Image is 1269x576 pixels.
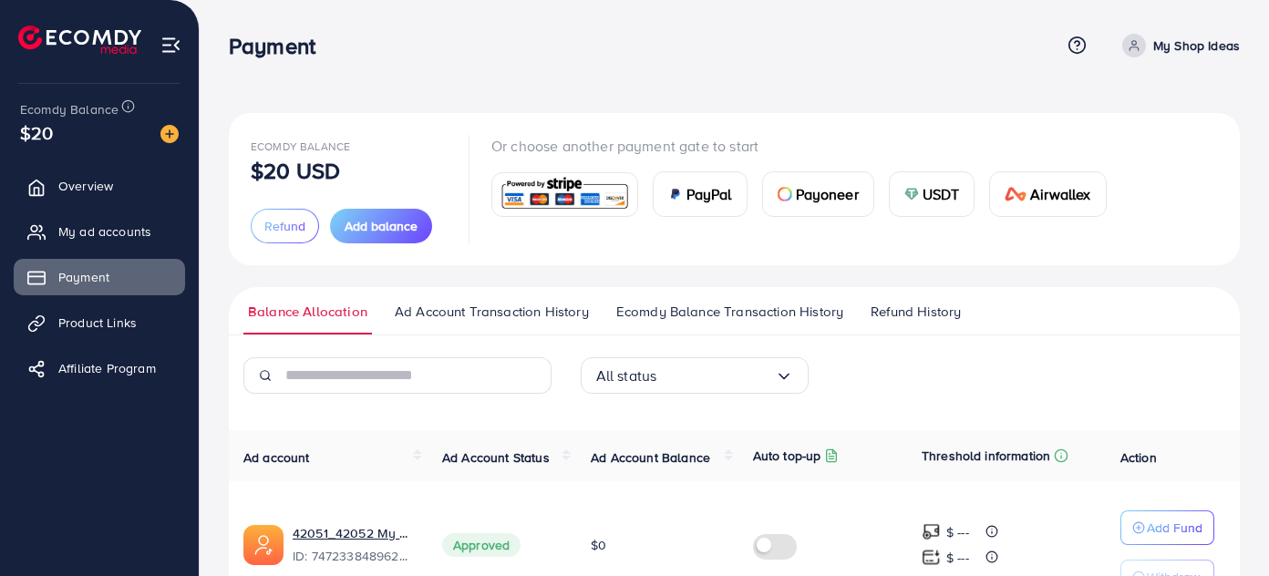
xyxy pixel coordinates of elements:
[243,525,284,565] img: ic-ads-acc.e4c84228.svg
[243,448,310,467] span: Ad account
[1120,510,1214,545] button: Add Fund
[442,448,550,467] span: Ad Account Status
[1192,494,1255,562] iframe: Chat
[581,357,809,394] div: Search for option
[20,100,119,118] span: Ecomdy Balance
[686,183,732,205] span: PayPal
[14,213,185,250] a: My ad accounts
[293,524,413,542] a: 42051_42052 My Shop Ideas_1739789387725
[796,183,859,205] span: Payoneer
[922,445,1050,467] p: Threshold information
[762,171,874,217] a: cardPayoneer
[778,187,792,201] img: card
[989,171,1106,217] a: cardAirwallex
[616,302,843,322] span: Ecomdy Balance Transaction History
[229,33,330,59] h3: Payment
[160,35,181,56] img: menu
[442,533,521,557] span: Approved
[58,177,113,195] span: Overview
[1005,187,1027,201] img: card
[491,172,638,217] a: card
[1120,448,1157,467] span: Action
[491,135,1121,157] p: Or choose another payment gate to start
[14,304,185,341] a: Product Links
[18,26,141,54] img: logo
[58,314,137,332] span: Product Links
[871,302,961,322] span: Refund History
[656,362,774,390] input: Search for option
[1115,34,1240,57] a: My Shop Ideas
[889,171,975,217] a: cardUSDT
[498,175,632,214] img: card
[904,187,919,201] img: card
[922,522,941,541] img: top-up amount
[14,168,185,204] a: Overview
[248,302,367,322] span: Balance Allocation
[668,187,683,201] img: card
[20,119,53,146] span: $20
[653,171,748,217] a: cardPayPal
[330,209,432,243] button: Add balance
[251,159,340,181] p: $20 USD
[345,217,418,235] span: Add balance
[922,548,941,567] img: top-up amount
[14,259,185,295] a: Payment
[1030,183,1090,205] span: Airwallex
[251,139,350,154] span: Ecomdy Balance
[753,445,821,467] p: Auto top-up
[923,183,960,205] span: USDT
[58,268,109,286] span: Payment
[264,217,305,235] span: Refund
[591,448,710,467] span: Ad Account Balance
[160,125,179,143] img: image
[596,362,657,390] span: All status
[293,547,413,565] span: ID: 7472338489627934736
[251,209,319,243] button: Refund
[58,359,156,377] span: Affiliate Program
[946,521,969,543] p: $ ---
[1153,35,1240,57] p: My Shop Ideas
[58,222,151,241] span: My ad accounts
[395,302,589,322] span: Ad Account Transaction History
[14,350,185,386] a: Affiliate Program
[946,547,969,569] p: $ ---
[293,524,413,566] div: <span class='underline'>42051_42052 My Shop Ideas_1739789387725</span></br>7472338489627934736
[1147,517,1202,539] p: Add Fund
[591,536,606,554] span: $0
